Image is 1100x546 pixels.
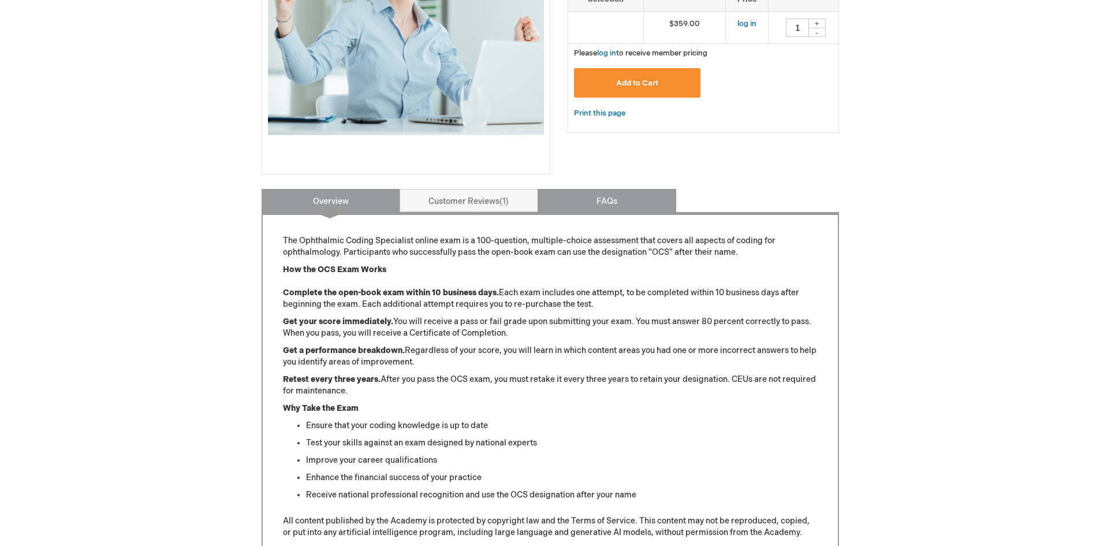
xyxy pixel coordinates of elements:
button: Add to Cart [574,68,701,98]
p: You will receive a pass or fail grade upon submitting your exam. You must answer 80 percent corre... [283,316,818,339]
p: After you pass the OCS exam, you must retake it every three years to retain your designation. CEU... [283,374,818,397]
p: The Ophthalmic Coding Specialist online exam is a 100-question, multiple-choice assessment that c... [283,235,818,258]
a: log in [737,19,756,28]
p: All content published by the Academy is protected by copyright law and the Terms of Service. This... [283,515,818,538]
strong: Get your score immediately. [283,317,393,326]
li: Enhance the financial success of your practice [306,472,818,484]
a: FAQs [538,189,676,212]
strong: How the OCS Exam Works [283,265,386,274]
strong: Why Take the Exam [283,403,359,413]
td: $359.00 [643,12,726,43]
a: Overview [262,189,400,212]
span: Please to receive member pricing [574,49,707,58]
div: + [808,18,826,28]
span: Add to Cart [616,79,658,88]
p: Each exam includes one attempt, to be completed within 10 business days after beginning the exam.... [283,264,818,310]
a: Customer Reviews1 [400,189,538,212]
strong: Complete the open-book exam within 10 business days. [283,288,499,298]
div: - [808,28,826,37]
li: Receive national professional recognition and use the OCS designation after your name [306,489,818,501]
li: Ensure that your coding knowledge is up to date [306,420,818,432]
a: log in [597,49,616,58]
li: Improve your career qualifications [306,455,818,466]
strong: Retest every three years. [283,374,381,384]
input: Qty [786,18,809,37]
span: 1 [499,196,509,206]
li: Test your skills against an exam designed by national experts [306,437,818,449]
strong: Get a performance breakdown. [283,346,405,355]
a: Print this page [574,106,625,121]
p: Regardless of your score, you will learn in which content areas you had one or more incorrect ans... [283,345,818,368]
